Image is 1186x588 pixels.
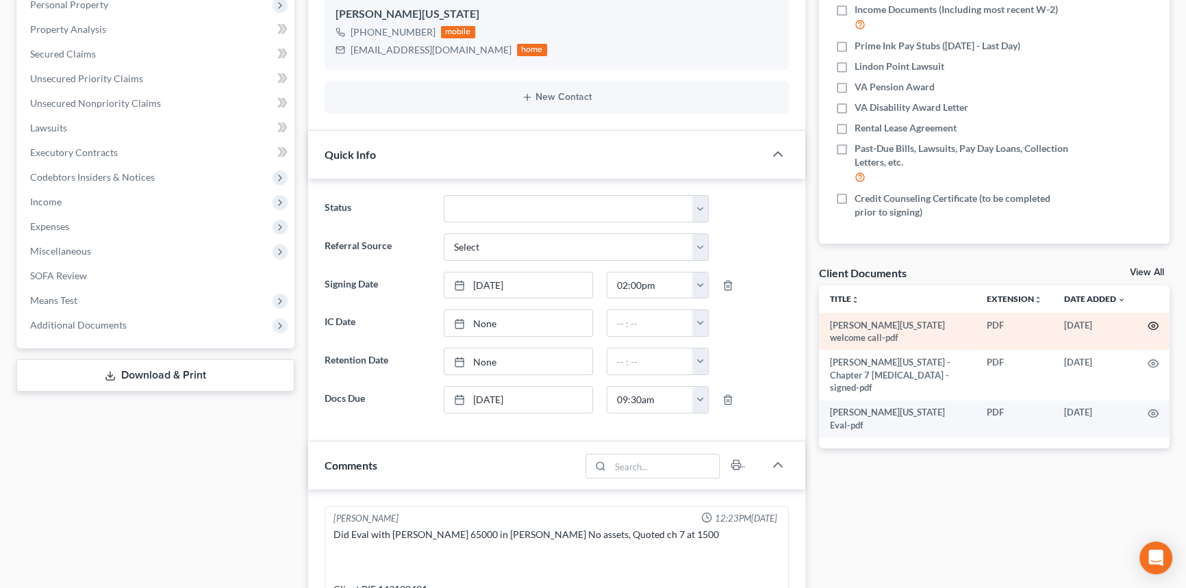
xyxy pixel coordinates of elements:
i: unfold_more [851,296,859,304]
a: None [444,310,592,336]
i: expand_more [1118,296,1126,304]
a: Secured Claims [19,42,294,66]
span: Property Analysis [30,23,106,35]
label: Signing Date [318,272,437,299]
span: Quick Info [325,148,376,161]
input: -- : -- [607,272,694,298]
span: 12:23PM[DATE] [715,512,777,525]
a: Property Analysis [19,17,294,42]
span: Lawsuits [30,122,67,133]
td: [DATE] [1053,400,1137,438]
span: Expenses [30,220,69,232]
td: [PERSON_NAME][US_STATE] Eval-pdf [819,400,976,438]
td: [DATE] [1053,350,1137,400]
input: -- : -- [607,310,694,336]
span: Income [30,196,62,207]
label: Docs Due [318,386,437,413]
span: Credit Counseling Certificate (to be completed prior to signing) [855,192,1070,219]
td: PDF [976,350,1053,400]
a: Titleunfold_more [830,294,859,304]
a: Date Added expand_more [1064,294,1126,304]
div: home [517,44,547,56]
span: VA Disability Award Letter [855,101,968,114]
div: [PERSON_NAME][US_STATE] [336,6,778,23]
a: Extensionunfold_more [987,294,1042,304]
input: -- : -- [607,387,694,413]
span: Lindon Point Lawsuit [855,60,944,73]
div: Open Intercom Messenger [1139,541,1172,574]
td: PDF [976,313,1053,350]
span: Codebtors Insiders & Notices [30,171,155,183]
a: Executory Contracts [19,140,294,165]
i: unfold_more [1034,296,1042,304]
span: VA Pension Award [855,80,935,94]
a: None [444,348,592,374]
span: Past-Due Bills, Lawsuits, Pay Day Loans, Collection Letters, etc. [855,142,1070,169]
td: [DATE] [1053,313,1137,350]
button: New Contact [336,92,778,103]
span: Miscellaneous [30,245,91,257]
div: [EMAIL_ADDRESS][DOMAIN_NAME] [351,43,512,57]
span: Additional Documents [30,319,127,331]
a: Lawsuits [19,116,294,140]
div: mobile [441,26,475,38]
a: Download & Print [16,359,294,392]
a: SOFA Review [19,264,294,288]
input: -- : -- [607,348,694,374]
label: Retention Date [318,348,437,375]
input: Search... [610,455,719,478]
span: Unsecured Priority Claims [30,73,143,84]
span: Secured Claims [30,48,96,60]
td: PDF [976,400,1053,438]
td: [PERSON_NAME][US_STATE] - Chapter 7 [MEDICAL_DATA] - signed-pdf [819,350,976,400]
span: Income Documents (Including most recent W-2) [855,3,1058,16]
div: [PERSON_NAME] [333,512,399,525]
a: [DATE] [444,272,592,298]
label: Status [318,195,437,222]
span: Prime Ink Pay Stubs ([DATE] - Last Day) [855,39,1020,53]
div: [PHONE_NUMBER] [351,25,436,39]
span: Rental Lease Agreement [855,121,957,135]
div: Client Documents [819,266,907,280]
a: Unsecured Priority Claims [19,66,294,91]
span: Unsecured Nonpriority Claims [30,97,161,109]
td: [PERSON_NAME][US_STATE] welcome call-pdf [819,313,976,350]
span: Means Test [30,294,77,306]
a: Unsecured Nonpriority Claims [19,91,294,116]
label: Referral Source [318,233,437,261]
a: View All [1130,268,1164,277]
span: Comments [325,459,377,472]
span: Executory Contracts [30,146,118,158]
label: IC Date [318,309,437,337]
span: SOFA Review [30,270,87,281]
a: [DATE] [444,387,592,413]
